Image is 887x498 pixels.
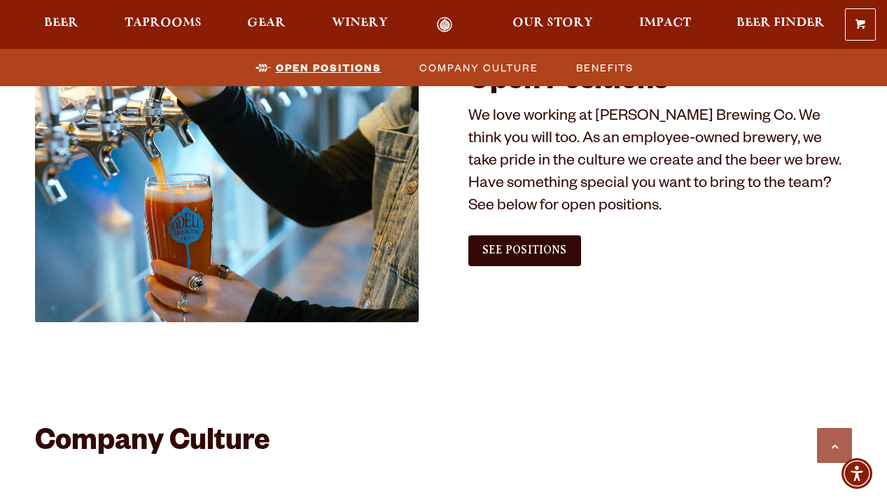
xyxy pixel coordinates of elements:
span: Taprooms [125,18,202,29]
span: Beer [44,18,78,29]
a: Odell Home [419,17,471,33]
span: Company Culture [419,57,538,78]
a: Scroll to top [817,428,852,463]
h2: Company Culture [35,427,852,461]
a: Our Story [503,17,602,33]
span: Gear [247,18,286,29]
a: Beer [35,17,88,33]
a: Beer Finder [727,17,834,33]
div: Accessibility Menu [841,458,872,489]
a: Gear [238,17,295,33]
a: Impact [630,17,700,33]
span: Beer Finder [736,18,825,29]
span: Open Positions [276,57,382,78]
span: See Positions [482,244,567,256]
a: See Positions [468,235,581,266]
img: Jobs_1 [35,67,419,322]
span: Benefits [576,57,634,78]
span: Our Story [512,18,593,29]
p: We love working at [PERSON_NAME] Brewing Co. We think you will too. As an employee-owned brewery,... [468,107,852,219]
span: Impact [639,18,691,29]
a: Company Culture [411,57,545,78]
span: Winery [332,18,388,29]
a: Benefits [568,57,641,78]
a: Open Positions [247,57,389,78]
a: Winery [323,17,397,33]
a: Taprooms [116,17,211,33]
